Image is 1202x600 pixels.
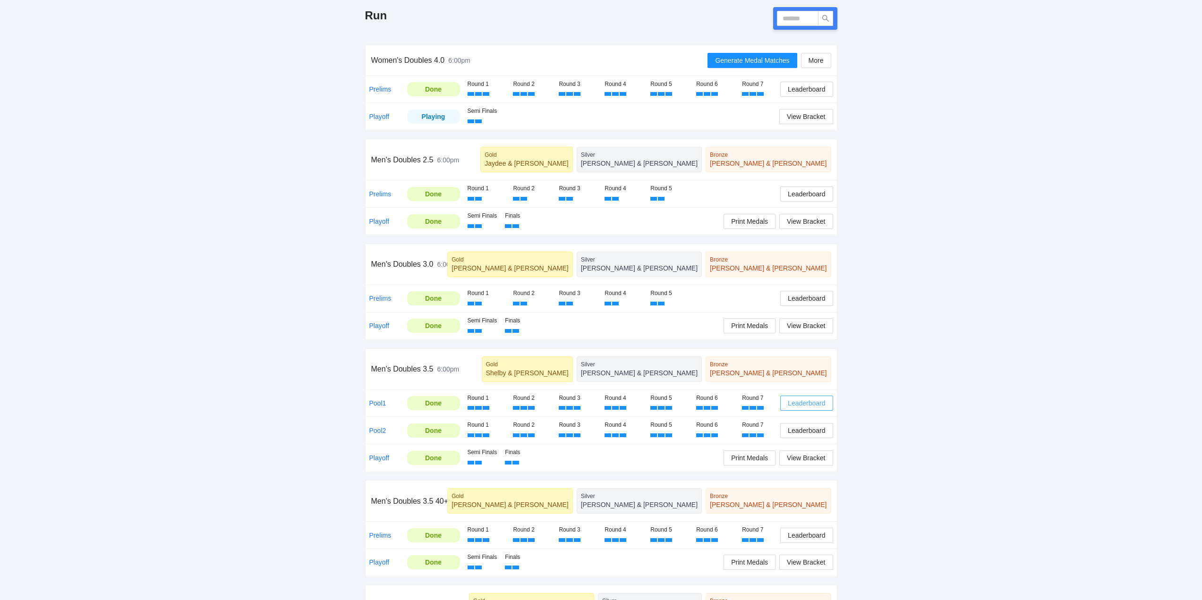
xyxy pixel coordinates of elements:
[731,557,768,567] span: Print Medals
[468,184,506,193] div: Round 1
[369,322,390,330] a: Playoff
[369,532,392,539] a: Prelims
[505,448,535,457] div: Finals
[485,151,568,159] div: Gold
[452,500,568,509] div: [PERSON_NAME] & [PERSON_NAME]
[779,109,833,124] button: View Bracket
[724,450,776,465] button: Print Medals
[650,289,689,298] div: Round 5
[581,361,698,368] div: Silver
[468,525,506,534] div: Round 1
[513,184,551,193] div: Round 2
[801,53,831,68] button: More
[468,448,498,457] div: Semi Finals
[414,398,453,408] div: Done
[581,159,698,168] div: [PERSON_NAME] & [PERSON_NAME]
[452,263,568,273] div: [PERSON_NAME] & [PERSON_NAME]
[581,368,698,378] div: [PERSON_NAME] & [PERSON_NAME]
[581,263,698,273] div: [PERSON_NAME] & [PERSON_NAME]
[710,263,827,273] div: [PERSON_NAME] & [PERSON_NAME]
[696,394,734,403] div: Round 6
[371,56,445,64] span: Women's Doubles 4.0
[780,396,833,411] button: Leaderboard
[742,394,780,403] div: Round 7
[581,256,698,263] div: Silver
[559,525,597,534] div: Round 3
[780,423,833,438] button: Leaderboard
[371,365,434,373] span: Men's Doubles 3.5
[414,530,453,541] div: Done
[650,421,689,430] div: Round 5
[369,190,392,198] a: Prelims
[779,214,833,229] button: View Bracket
[369,427,386,434] a: Pool2
[605,289,643,298] div: Round 4
[710,151,827,159] div: Bronze
[788,293,825,304] span: Leaderboard
[650,525,689,534] div: Round 5
[696,525,734,534] div: Round 6
[371,497,449,505] span: Men's Doubles 3.5 40+
[710,492,827,500] div: Bronze
[365,8,387,23] h1: Run
[710,159,827,168] div: [PERSON_NAME] & [PERSON_NAME]
[468,394,506,403] div: Round 1
[581,492,698,500] div: Silver
[650,394,689,403] div: Round 5
[559,421,597,430] div: Round 3
[468,107,506,116] div: Semi Finals
[513,80,551,89] div: Round 2
[485,159,568,168] div: Jaydee & [PERSON_NAME]
[731,453,768,463] span: Print Medals
[710,256,827,263] div: Bronze
[696,80,734,89] div: Round 6
[818,11,833,26] button: search
[787,321,825,331] span: View Bracket
[369,399,386,407] a: Pool1
[724,318,776,333] button: Print Medals
[605,525,643,534] div: Round 4
[369,558,390,566] a: Playoff
[452,256,568,263] div: Gold
[818,15,833,22] span: search
[650,80,689,89] div: Round 5
[468,80,506,89] div: Round 1
[452,492,568,500] div: Gold
[787,453,825,463] span: View Bracket
[724,214,776,229] button: Print Medals
[780,186,833,202] button: Leaderboard
[788,84,825,94] span: Leaderboard
[779,555,833,570] button: View Bracket
[788,398,825,408] span: Leaderboard
[731,321,768,331] span: Print Medals
[710,361,827,368] div: Bronze
[414,293,453,304] div: Done
[486,368,569,378] div: Shelby & [PERSON_NAME]
[513,289,551,298] div: Round 2
[505,553,535,562] div: Finals
[710,368,827,378] div: [PERSON_NAME] & [PERSON_NAME]
[780,82,833,97] button: Leaderboard
[414,216,453,227] div: Done
[437,156,460,164] span: 6:00pm
[715,55,789,66] span: Generate Medal Matches
[513,394,551,403] div: Round 2
[780,291,833,306] button: Leaderboard
[468,289,506,298] div: Round 1
[559,80,597,89] div: Round 3
[581,151,698,159] div: Silver
[448,57,470,64] span: 6:00pm
[731,216,768,227] span: Print Medals
[371,156,434,164] span: Men's Doubles 2.5
[605,184,643,193] div: Round 4
[779,318,833,333] button: View Bracket
[788,189,825,199] span: Leaderboard
[581,500,698,509] div: [PERSON_NAME] & [PERSON_NAME]
[696,421,734,430] div: Round 6
[710,500,827,509] div: [PERSON_NAME] & [PERSON_NAME]
[371,260,434,268] span: Men's Doubles 3.0
[369,85,392,93] a: Prelims
[780,528,833,543] button: Leaderboard
[787,111,825,122] span: View Bracket
[513,525,551,534] div: Round 2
